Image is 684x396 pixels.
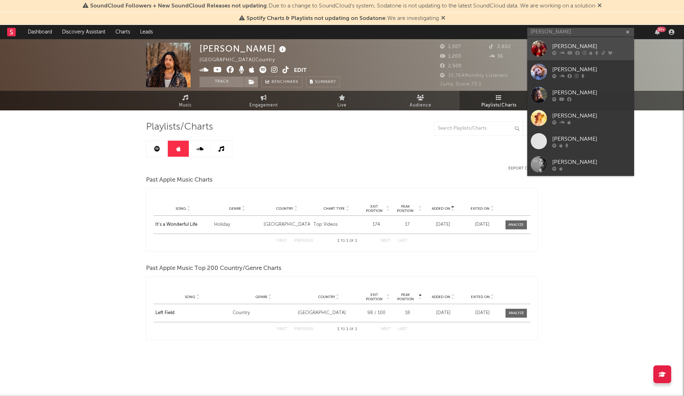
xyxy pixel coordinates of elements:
[410,101,431,110] span: Audience
[363,309,390,317] div: 98 / 100
[381,239,391,243] button: Next
[271,78,299,87] span: Benchmark
[185,295,195,299] span: Song
[303,91,381,110] a: Live
[327,237,367,245] div: 1 1 1
[155,309,229,317] a: Left Field
[552,158,631,166] div: [PERSON_NAME]
[146,176,213,184] span: Past Apple Music Charts
[276,207,293,211] span: Country
[552,88,631,97] div: [PERSON_NAME]
[110,25,135,39] a: Charts
[657,27,666,32] div: 99 +
[552,135,631,143] div: [PERSON_NAME]
[489,54,503,59] span: 36
[306,77,340,87] button: Summary
[597,3,602,9] span: Dismiss
[393,221,422,228] div: 17
[465,221,500,228] div: [DATE]
[425,309,461,317] div: [DATE]
[233,309,294,317] div: Country
[90,3,267,9] span: SoundCloud Followers + New SoundCloud Releases not updating
[327,325,367,334] div: 1 1 1
[489,45,511,49] span: 2,802
[398,239,407,243] button: Last
[465,309,500,317] div: [DATE]
[277,239,287,243] button: First
[315,80,336,84] span: Summary
[155,221,211,228] a: It's a Wonderful Life
[440,73,508,78] span: 10,764 Monthly Listeners
[249,101,278,110] span: Engagement
[23,25,57,39] a: Dashboard
[425,221,461,228] div: [DATE]
[440,64,462,68] span: 2,500
[398,327,407,331] button: Last
[527,153,634,176] a: [PERSON_NAME]
[146,123,213,131] span: Playlists/Charts
[298,309,359,317] div: [GEOGRAPHIC_DATA]
[381,327,391,331] button: Next
[440,82,481,87] span: Jump Score: 73.3
[363,204,385,213] span: Exit Position
[294,327,313,331] button: Previous
[527,130,634,153] a: [PERSON_NAME]
[224,91,303,110] a: Engagement
[440,54,461,59] span: 1,200
[214,221,260,228] div: Holiday
[527,83,634,106] a: [PERSON_NAME]
[337,101,347,110] span: Live
[363,293,385,301] span: Exit Position
[229,207,241,211] span: Genre
[294,239,313,243] button: Previous
[481,101,517,110] span: Playlists/Charts
[552,65,631,74] div: [PERSON_NAME]
[460,91,538,110] a: Playlists/Charts
[176,207,186,211] span: Song
[199,77,244,87] button: Track
[527,106,634,130] a: [PERSON_NAME]
[261,77,302,87] a: Benchmark
[349,239,354,243] span: of
[381,91,460,110] a: Audience
[247,16,385,21] span: Spotify Charts & Playlists not updating on Sodatone
[247,16,439,21] span: : We are investigating
[434,121,523,136] input: Search Playlists/Charts
[527,60,634,83] a: [PERSON_NAME]
[90,3,595,9] span: : Due to a change to SoundCloud's system, Sodatone is not updating to the latest SoundCloud data....
[146,91,224,110] a: Music
[294,66,307,75] button: Edit
[255,295,268,299] span: Genre
[135,25,158,39] a: Leads
[440,45,461,49] span: 1,507
[432,295,450,299] span: Added On
[393,204,418,213] span: Peak Position
[264,221,310,228] div: [GEOGRAPHIC_DATA]
[57,25,110,39] a: Discovery Assistant
[179,101,192,110] span: Music
[323,207,345,211] span: Chart Type
[363,221,390,228] div: 174
[527,37,634,60] a: [PERSON_NAME]
[341,328,345,331] span: to
[393,293,418,301] span: Peak Position
[552,42,631,51] div: [PERSON_NAME]
[199,56,283,64] div: [GEOGRAPHIC_DATA] | Country
[277,327,287,331] button: First
[313,221,359,228] div: Top Videos
[318,295,335,299] span: Country
[341,239,345,243] span: to
[441,16,445,21] span: Dismiss
[199,43,288,54] div: [PERSON_NAME]
[655,29,660,35] button: 99+
[552,111,631,120] div: [PERSON_NAME]
[393,309,422,317] div: 18
[471,207,489,211] span: Exited On
[527,28,634,37] input: Search for artists
[471,295,490,299] span: Exited On
[349,328,354,331] span: of
[432,207,450,211] span: Added On
[146,264,281,273] span: Past Apple Music Top 200 Country/Genre Charts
